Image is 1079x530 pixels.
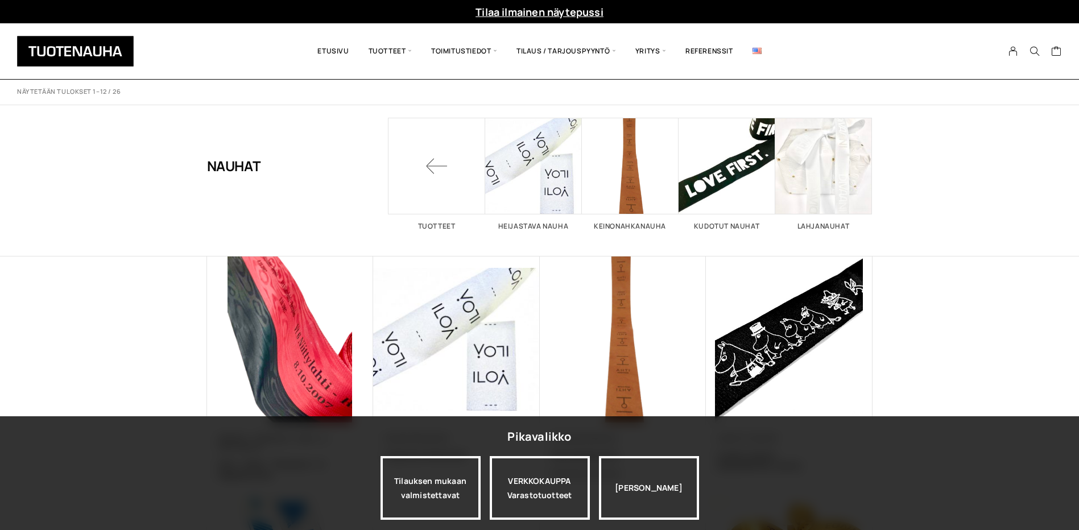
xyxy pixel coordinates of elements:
[476,5,603,19] a: Tilaa ilmainen näytepussi
[17,36,134,67] img: Tuotenauha Oy
[507,32,626,71] span: Tilaus / Tarjouspyyntö
[359,32,421,71] span: Tuotteet
[308,32,358,71] a: Etusivu
[753,48,762,54] img: English
[582,223,679,230] h2: Keinonahkanauha
[679,118,775,230] a: Visit product category Kudotut nauhat
[421,32,507,71] span: Toimitustiedot
[1051,45,1062,59] a: Cart
[388,118,485,230] a: Tuotteet
[388,223,485,230] h2: Tuotteet
[17,88,121,96] p: Näytetään tulokset 1–12 / 26
[1024,46,1045,56] button: Search
[490,456,590,520] a: VERKKOKAUPPAVarastotuotteet
[207,118,261,214] h1: Nauhat
[485,118,582,230] a: Visit product category Heijastava nauha
[775,118,872,230] a: Visit product category Lahjanauhat
[676,32,743,71] a: Referenssit
[775,223,872,230] h2: Lahjanauhat
[582,118,679,230] a: Visit product category Keinonahkanauha
[1002,46,1024,56] a: My Account
[679,223,775,230] h2: Kudotut nauhat
[490,456,590,520] div: VERKKOKAUPPA Varastotuotteet
[626,32,676,71] span: Yritys
[507,427,571,447] div: Pikavalikko
[485,223,582,230] h2: Heijastava nauha
[599,456,699,520] div: [PERSON_NAME]
[381,456,481,520] a: Tilauksen mukaan valmistettavat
